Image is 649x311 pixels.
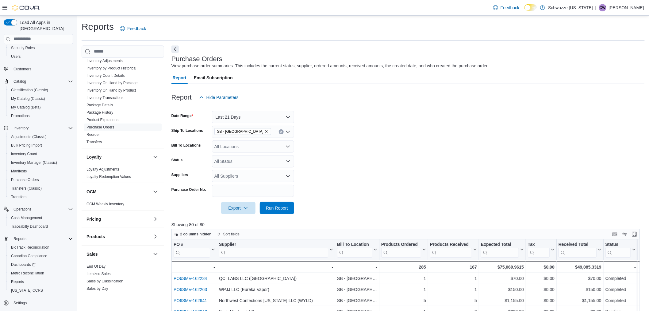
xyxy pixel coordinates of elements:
[86,66,136,71] span: Inventory by Product Historical
[605,263,636,271] div: -
[430,242,472,247] div: Products Received
[11,169,27,174] span: Manifests
[86,251,98,257] h3: Sales
[6,158,75,167] button: Inventory Manager (Classic)
[430,242,477,257] button: Products Received
[86,175,131,179] a: Loyalty Redemption Values
[481,242,519,257] div: Expected Total
[86,88,136,93] a: Inventory On Hand by Product
[171,143,201,148] label: Bill To Locations
[117,22,148,35] a: Feedback
[194,72,233,84] span: Email Subscription
[337,242,377,257] button: Bill To Location
[1,298,75,307] button: Settings
[214,128,271,135] span: SB - Belmar
[82,57,164,148] div: Inventory
[9,95,73,102] span: My Catalog (Classic)
[430,263,477,271] div: 167
[605,297,636,304] div: Completed
[9,214,44,222] a: Cash Management
[11,186,42,191] span: Transfers (Classic)
[9,193,29,201] a: Transfers
[152,250,159,258] button: Sales
[86,264,106,269] span: End Of Day
[6,214,75,222] button: Cash Management
[86,167,119,172] span: Loyalty Adjustments
[86,279,123,284] span: Sales by Classification
[9,142,73,149] span: Bulk Pricing Import
[11,206,73,213] span: Operations
[6,132,75,141] button: Adjustments (Classic)
[9,252,50,260] a: Canadian Compliance
[174,242,210,257] div: PO # URL
[86,73,125,78] span: Inventory Count Details
[171,63,489,69] div: View purchase order summaries. This includes the current status, supplier, ordered amounts, recei...
[86,189,151,195] button: OCM
[11,105,41,110] span: My Catalog (Beta)
[11,235,29,242] button: Reports
[174,242,215,257] button: PO #
[6,278,75,286] button: Reports
[559,242,597,247] div: Received Total
[11,299,29,307] a: Settings
[1,234,75,243] button: Reports
[86,132,100,137] span: Reorder
[173,263,215,271] div: -
[86,66,136,70] a: Inventory by Product Historical
[9,159,60,166] a: Inventory Manager (Classic)
[1,124,75,132] button: Inventory
[337,275,377,282] div: SB - [GEOGRAPHIC_DATA]
[86,110,113,115] span: Package History
[86,58,123,63] span: Inventory Adjustments
[286,174,290,179] button: Open list of options
[528,286,555,293] div: $0.00
[11,224,48,229] span: Traceabilty Dashboard
[6,150,75,158] button: Inventory Count
[559,286,601,293] div: $150.00
[381,242,421,247] div: Products Ordered
[528,297,555,304] div: $0.00
[11,279,24,284] span: Reports
[9,159,73,166] span: Inventory Manager (Classic)
[279,129,284,134] button: Clear input
[6,112,75,120] button: Promotions
[172,230,214,238] button: 2 columns hidden
[171,45,179,53] button: Next
[481,275,524,282] div: $70.00
[86,117,118,122] span: Product Expirations
[174,287,207,292] a: PO6SMV-162263
[174,242,210,247] div: PO #
[86,140,102,144] a: Transfers
[9,223,73,230] span: Traceabilty Dashboard
[11,78,29,85] button: Catalog
[217,128,263,135] span: SB - [GEOGRAPHIC_DATA]
[86,234,105,240] h3: Products
[6,252,75,260] button: Canadian Compliance
[13,67,31,72] span: Customers
[11,88,48,93] span: Classification (Classic)
[611,230,619,238] button: Keyboard shortcuts
[152,153,159,161] button: Loyalty
[86,59,123,63] a: Inventory Adjustments
[11,254,47,258] span: Canadian Compliance
[219,242,328,247] div: Supplier
[219,242,328,257] div: Supplier
[381,286,426,293] div: 1
[605,275,636,282] div: Completed
[9,133,73,140] span: Adjustments (Classic)
[9,44,73,52] span: Security Roles
[1,65,75,73] button: Customers
[430,242,472,257] div: Products Received
[86,110,113,115] a: Package History
[9,244,52,251] a: BioTrack Reconciliation
[481,242,519,247] div: Expected Total
[430,275,477,282] div: 1
[6,222,75,231] button: Traceabilty Dashboard
[600,4,606,11] span: CW
[171,94,192,101] h3: Report
[86,216,101,222] h3: Pricing
[605,242,636,257] button: Status
[9,142,44,149] a: Bulk Pricing Import
[9,53,73,60] span: Users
